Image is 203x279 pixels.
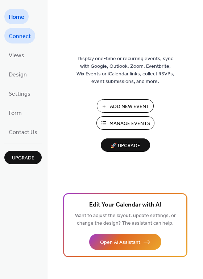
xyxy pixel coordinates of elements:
[9,31,31,42] span: Connect
[4,86,35,101] a: Settings
[100,239,140,246] span: Open AI Assistant
[9,50,24,61] span: Views
[9,12,24,23] span: Home
[9,127,37,138] span: Contact Us
[110,103,149,111] span: Add New Event
[96,116,154,130] button: Manage Events
[101,138,150,152] button: 🚀 Upgrade
[12,154,34,162] span: Upgrade
[9,108,22,119] span: Form
[4,47,29,63] a: Views
[4,9,29,24] a: Home
[89,200,161,210] span: Edit Your Calendar with AI
[9,69,27,80] span: Design
[4,66,31,82] a: Design
[4,28,35,43] a: Connect
[4,151,42,164] button: Upgrade
[75,211,176,228] span: Want to adjust the layout, update settings, or change the design? The assistant can help.
[4,105,26,120] a: Form
[76,55,174,86] span: Display one-time or recurring events, sync with Google, Outlook, Zoom, Eventbrite, Wix Events or ...
[9,88,30,100] span: Settings
[105,141,146,151] span: 🚀 Upgrade
[109,120,150,128] span: Manage Events
[89,234,161,250] button: Open AI Assistant
[4,124,42,139] a: Contact Us
[97,99,154,113] button: Add New Event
